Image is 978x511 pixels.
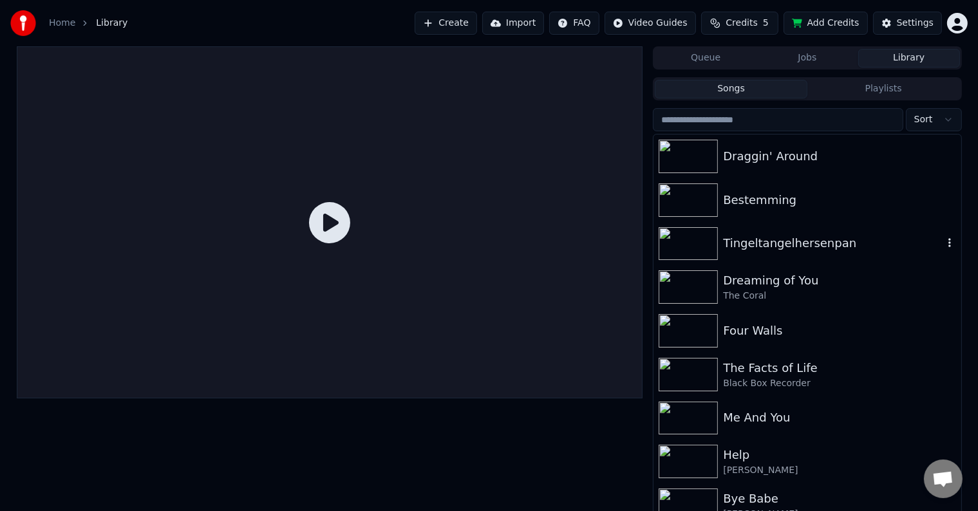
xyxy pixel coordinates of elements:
div: The Facts of Life [723,359,955,377]
button: Library [858,49,960,68]
img: youka [10,10,36,36]
div: Four Walls [723,322,955,340]
button: Video Guides [605,12,696,35]
div: The Coral [723,290,955,302]
nav: breadcrumb [49,17,127,30]
button: Queue [655,49,757,68]
div: Help [723,446,955,464]
div: Settings [897,17,934,30]
button: Jobs [757,49,858,68]
div: Bestemming [723,191,955,209]
span: 5 [763,17,769,30]
button: Credits5 [701,12,778,35]
button: FAQ [549,12,599,35]
div: Tingeltangelhersenpan [723,234,943,252]
button: Add Credits [784,12,868,35]
div: [PERSON_NAME] [723,464,955,477]
div: Dreaming of You [723,272,955,290]
button: Create [415,12,477,35]
button: Songs [655,80,807,98]
a: Home [49,17,75,30]
button: Import [482,12,544,35]
a: Open de chat [924,460,963,498]
button: Settings [873,12,942,35]
button: Playlists [807,80,960,98]
span: Library [96,17,127,30]
div: Draggin' Around [723,147,955,165]
span: Sort [914,113,933,126]
span: Credits [726,17,757,30]
div: Bye Babe [723,490,955,508]
div: Black Box Recorder [723,377,955,390]
div: Me And You [723,409,955,427]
